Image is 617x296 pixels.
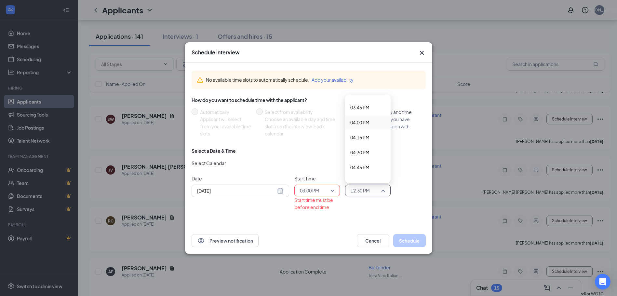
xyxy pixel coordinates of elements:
input: Aug 27, 2025 [197,187,276,194]
button: Cancel [357,234,389,247]
span: Select Calendar [192,160,226,167]
button: EyePreview notification [192,234,259,247]
span: Date [192,175,289,182]
h3: Schedule interview [192,49,240,56]
div: Choose an available day and time slot from the interview lead’s calendar [265,116,342,137]
svg: Eye [197,237,205,245]
div: Automatically [200,108,251,116]
div: How do you want to schedule time with the applicant? [192,97,426,103]
div: Select a Date & Time [192,148,236,154]
svg: Cross [418,49,426,57]
span: 12:30 PM [351,186,370,195]
span: 04:15 PM [350,134,369,141]
span: 05:00 PM [350,179,369,186]
span: 04:30 PM [350,149,369,156]
div: Open Intercom Messenger [595,274,610,289]
div: Applicant will select from your available time slots [200,116,251,137]
span: 03:45 PM [350,104,369,111]
button: Add your availability [312,76,354,83]
span: 04:00 PM [350,119,369,126]
div: Select from availability [265,108,342,116]
svg: Warning [197,77,203,83]
button: Schedule [393,234,426,247]
span: Start Time [294,175,340,182]
span: 04:45 PM [350,164,369,171]
span: 03:00 PM [300,186,319,195]
div: Start time must be before end time [294,196,340,211]
button: Close [418,49,426,57]
div: No available time slots to automatically schedule. [206,76,421,83]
